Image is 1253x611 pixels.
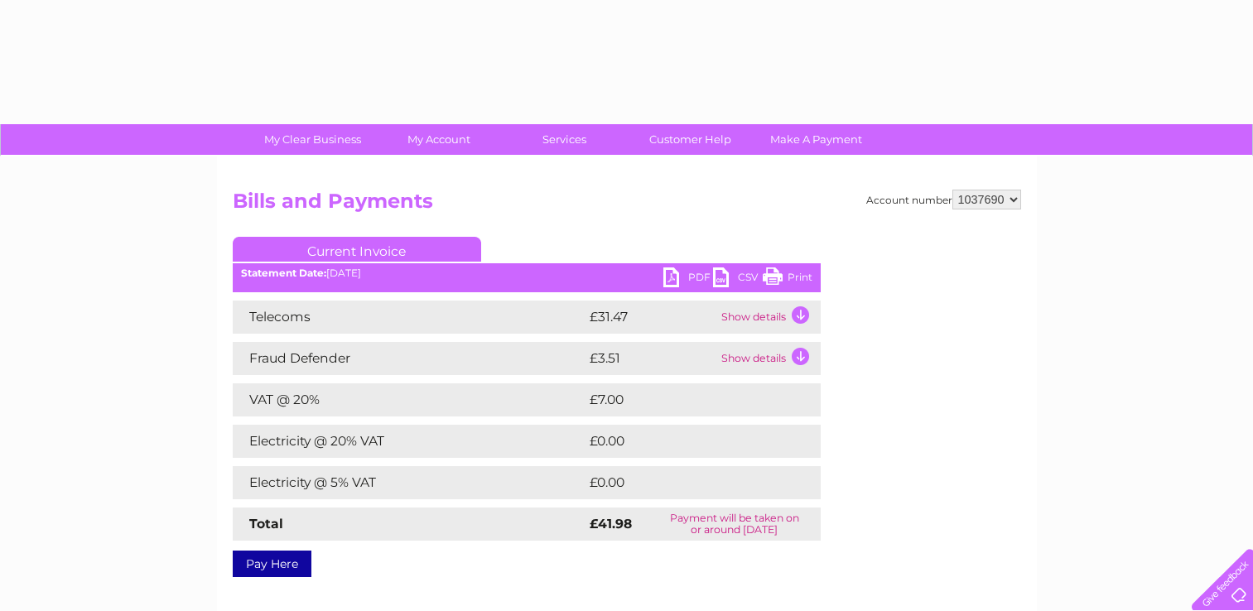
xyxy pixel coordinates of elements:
[586,342,717,375] td: £3.51
[586,301,717,334] td: £31.47
[233,237,481,262] a: Current Invoice
[717,342,821,375] td: Show details
[648,508,821,541] td: Payment will be taken on or around [DATE]
[586,425,783,458] td: £0.00
[233,342,586,375] td: Fraud Defender
[748,124,884,155] a: Make A Payment
[866,190,1021,209] div: Account number
[233,301,586,334] td: Telecoms
[622,124,759,155] a: Customer Help
[586,383,782,416] td: £7.00
[241,267,326,279] b: Statement Date:
[663,267,713,291] a: PDF
[370,124,507,155] a: My Account
[763,267,812,291] a: Print
[249,516,283,532] strong: Total
[244,124,381,155] a: My Clear Business
[590,516,632,532] strong: £41.98
[713,267,763,291] a: CSV
[233,383,586,416] td: VAT @ 20%
[586,466,783,499] td: £0.00
[233,551,311,577] a: Pay Here
[233,190,1021,221] h2: Bills and Payments
[233,466,586,499] td: Electricity @ 5% VAT
[233,267,821,279] div: [DATE]
[496,124,633,155] a: Services
[717,301,821,334] td: Show details
[233,425,586,458] td: Electricity @ 20% VAT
